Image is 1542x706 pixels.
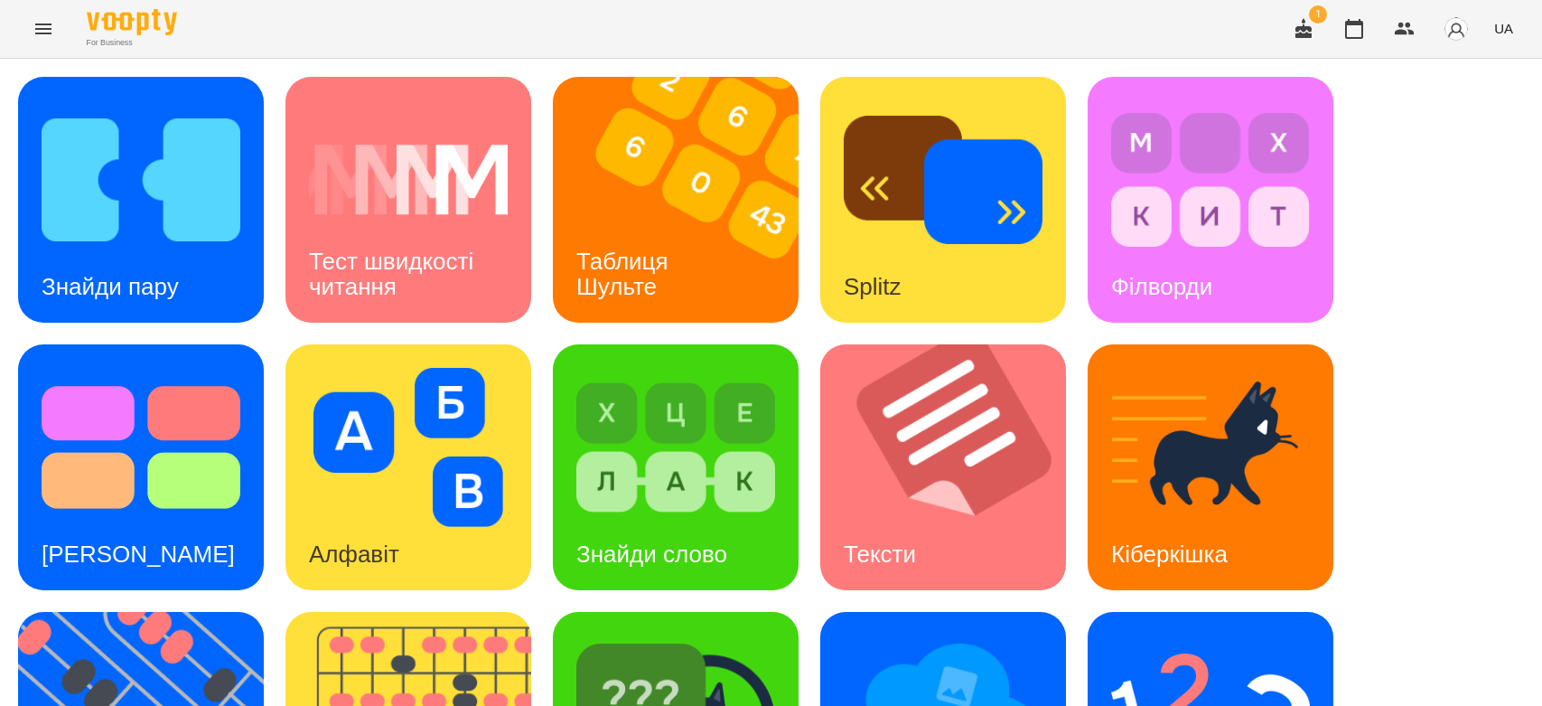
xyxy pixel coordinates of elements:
img: Voopty Logo [87,9,177,35]
h3: Кіберкішка [1111,541,1228,568]
img: Таблиця Шульте [553,77,821,323]
h3: Тест швидкості читання [309,248,480,299]
button: UA [1487,12,1520,45]
img: Тест Струпа [42,368,240,527]
img: Алфавіт [309,368,508,527]
a: SplitzSplitz [820,77,1066,323]
h3: Тексти [844,541,916,568]
a: КіберкішкаКіберкішка [1088,344,1333,590]
img: Тест швидкості читання [309,100,508,259]
img: Філворди [1111,100,1310,259]
img: Знайди слово [576,368,775,527]
a: ФілвордиФілворди [1088,77,1333,323]
a: Знайди словоЗнайди слово [553,344,799,590]
img: Splitz [844,100,1042,259]
img: Кіберкішка [1111,368,1310,527]
h3: Філворди [1111,273,1212,300]
img: Знайди пару [42,100,240,259]
a: Знайди паруЗнайди пару [18,77,264,323]
button: Menu [22,7,65,51]
h3: Таблиця Шульте [576,248,675,299]
h3: Знайди слово [576,541,727,568]
a: Тест швидкості читанняТест швидкості читання [285,77,531,323]
h3: Алфавіт [309,541,399,568]
img: Тексти [820,344,1089,590]
a: Тест Струпа[PERSON_NAME] [18,344,264,590]
span: UA [1494,19,1513,38]
a: ТекстиТексти [820,344,1066,590]
span: 1 [1309,5,1327,24]
span: For Business [87,37,177,49]
h3: [PERSON_NAME] [42,541,235,568]
h3: Splitz [844,273,902,300]
h3: Знайди пару [42,273,179,300]
img: avatar_s.png [1444,16,1469,42]
a: АлфавітАлфавіт [285,344,531,590]
a: Таблиця ШультеТаблиця Шульте [553,77,799,323]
